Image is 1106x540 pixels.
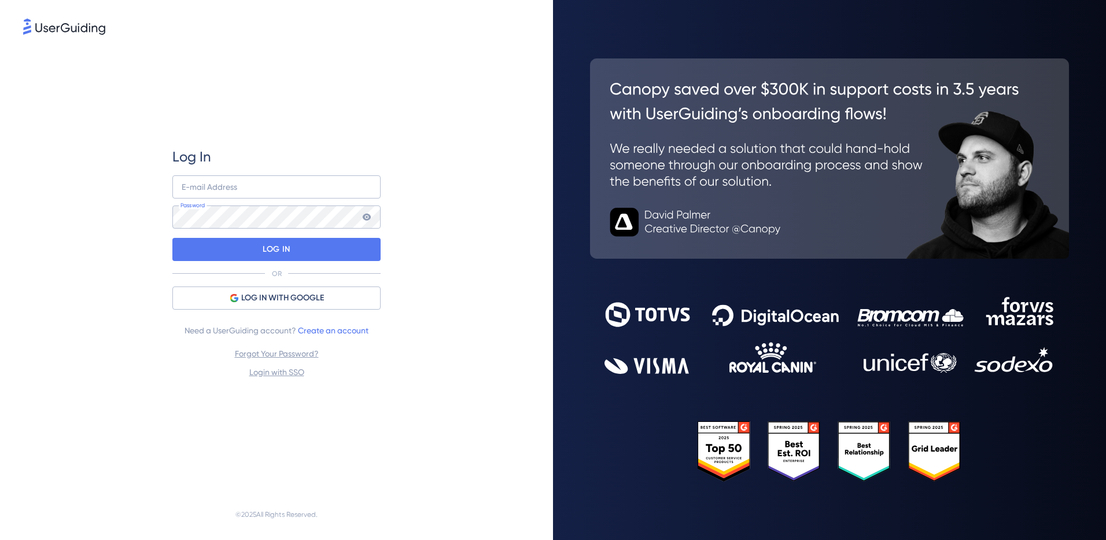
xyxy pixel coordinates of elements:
[272,269,282,278] p: OR
[298,326,368,335] a: Create an account
[249,368,304,377] a: Login with SSO
[263,240,290,259] p: LOG IN
[185,324,368,337] span: Need a UserGuiding account?
[23,19,105,35] img: 8faab4ba6bc7696a72372aa768b0286c.svg
[172,175,381,199] input: example@company.com
[172,148,211,166] span: Log In
[235,349,319,358] a: Forgot Your Password?
[698,421,961,482] img: 25303e33045975176eb484905ab012ff.svg
[590,58,1069,259] img: 26c0aa7c25a843aed4baddd2b5e0fa68.svg
[604,297,1055,374] img: 9302ce2ac39453076f5bc0f2f2ca889b.svg
[241,291,324,305] span: LOG IN WITH GOOGLE
[235,508,318,521] span: © 2025 All Rights Reserved.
